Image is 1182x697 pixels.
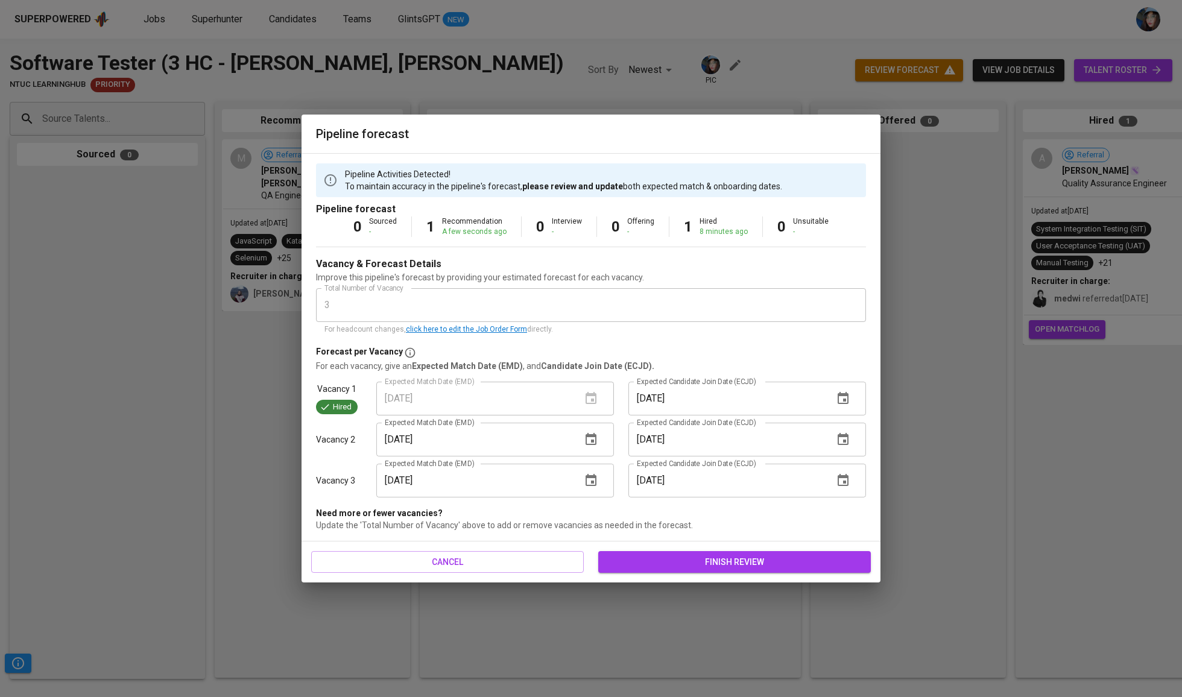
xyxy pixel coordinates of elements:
[369,227,397,237] div: -
[608,555,861,570] span: finish review
[598,551,871,573] button: finish review
[442,227,507,237] div: A few seconds ago
[316,507,866,519] p: Need more or fewer vacancies?
[612,218,620,235] b: 0
[316,271,866,283] p: Improve this pipeline's forecast by providing your estimated forecast for each vacancy.
[426,218,435,235] b: 1
[316,519,866,531] p: Update the 'Total Number of Vacancy' above to add or remove vacancies as needed in the forecast.
[324,324,858,336] p: For headcount changes, directly.
[412,361,523,371] b: Expected Match Date (EMD)
[541,361,654,371] b: Candidate Join Date (ECJD).
[311,551,584,573] button: cancel
[328,402,356,413] span: Hired
[552,216,582,237] div: Interview
[406,325,527,333] a: click here to edit the Job Order Form
[442,216,507,237] div: Recommendation
[345,168,782,192] p: Pipeline Activities Detected! To maintain accuracy in the pipeline's forecast, both expected matc...
[552,227,582,237] div: -
[536,218,545,235] b: 0
[316,360,866,372] p: For each vacancy, give an , and
[316,257,441,271] p: Vacancy & Forecast Details
[684,218,692,235] b: 1
[316,345,403,360] p: Forecast per Vacancy
[627,216,654,237] div: Offering
[316,434,355,446] p: Vacancy 2
[793,227,829,237] div: -
[316,475,355,487] p: Vacancy 3
[700,216,748,237] div: Hired
[316,124,866,143] h6: Pipeline forecast
[321,555,574,570] span: cancel
[316,202,866,216] p: Pipeline forecast
[777,218,786,235] b: 0
[627,227,654,237] div: -
[700,227,748,237] div: 8 minutes ago
[353,218,362,235] b: 0
[316,383,358,395] p: Vacancy 1
[793,216,829,237] div: Unsuitable
[522,181,623,191] b: please review and update
[369,216,397,237] div: Sourced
